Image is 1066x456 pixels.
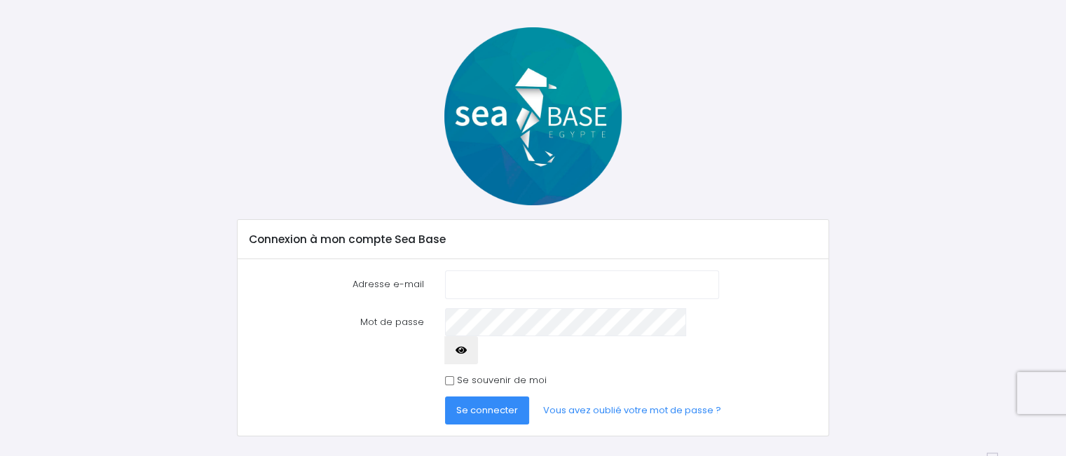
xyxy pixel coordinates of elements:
a: Vous avez oublié votre mot de passe ? [532,396,732,424]
div: Connexion à mon compte Sea Base [238,220,828,259]
button: Se connecter [445,396,529,424]
span: Se connecter [456,403,518,417]
label: Adresse e-mail [238,270,435,298]
label: Mot de passe [238,308,435,365]
label: Se souvenir de moi [457,373,547,387]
